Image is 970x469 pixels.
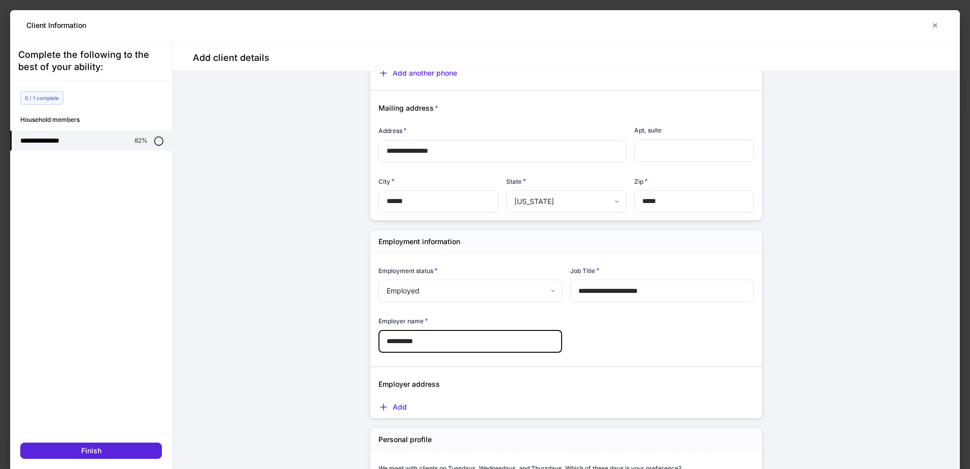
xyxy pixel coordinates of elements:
[378,316,428,326] h6: Employer name
[26,20,86,30] h5: Client Information
[20,443,162,459] button: Finish
[134,137,148,145] p: 82%
[81,447,101,454] div: Finish
[18,49,164,73] div: Complete the following to the best of your ability:
[506,190,626,213] div: [US_STATE]
[378,434,432,445] h5: Personal profile
[370,91,754,113] div: Mailing address
[634,176,648,186] h6: Zip
[378,265,438,276] h6: Employment status
[378,402,407,412] button: Add
[570,265,600,276] h6: Job Title
[20,91,63,105] div: 0 / 1 complete
[378,237,460,247] h5: Employment information
[378,176,395,186] h6: City
[378,280,562,302] div: Employed
[634,125,662,135] h6: Apt, suite
[370,367,754,389] div: Employer address
[506,176,526,186] h6: State
[378,125,407,136] h6: Address
[20,115,172,124] h6: Household members
[378,68,457,78] button: Add another phone
[193,52,269,64] h4: Add client details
